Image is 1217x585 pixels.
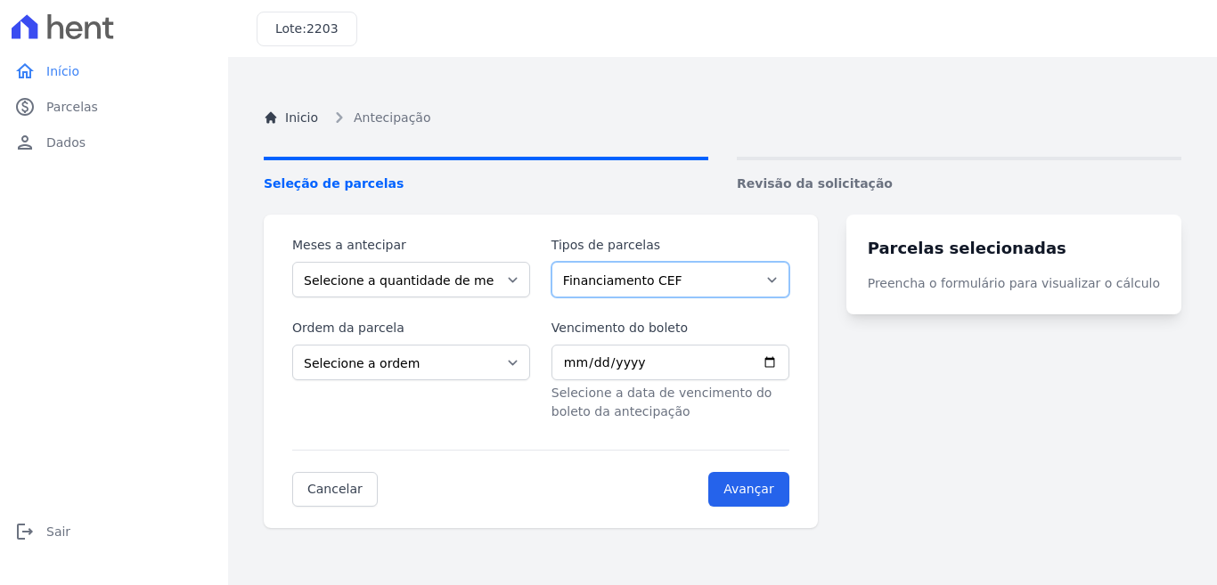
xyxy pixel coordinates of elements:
a: personDados [7,125,221,160]
p: Preencha o formulário para visualizar o cálculo [868,274,1160,293]
label: Ordem da parcela [292,319,530,337]
span: 2203 [306,21,339,36]
nav: Progress [264,157,1181,193]
nav: Breadcrumb [264,107,1181,128]
span: Seleção de parcelas [264,175,708,193]
input: Avançar [708,472,789,507]
p: Selecione a data de vencimento do boleto da antecipação [551,384,789,421]
i: logout [14,521,36,542]
a: Cancelar [292,472,378,507]
span: Antecipação [354,109,430,127]
span: Revisão da solicitação [737,175,1181,193]
h3: Lote: [275,20,339,38]
span: Parcelas [46,98,98,116]
a: Inicio [264,109,318,127]
label: Tipos de parcelas [551,236,789,255]
span: Dados [46,134,86,151]
i: home [14,61,36,82]
h3: Parcelas selecionadas [868,236,1160,260]
span: Início [46,62,79,80]
a: logoutSair [7,514,221,549]
i: person [14,132,36,153]
span: Sair [46,523,70,540]
a: paidParcelas [7,89,221,125]
i: paid [14,96,36,118]
a: homeInício [7,53,221,89]
label: Meses a antecipar [292,236,530,255]
label: Vencimento do boleto [551,319,789,337]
